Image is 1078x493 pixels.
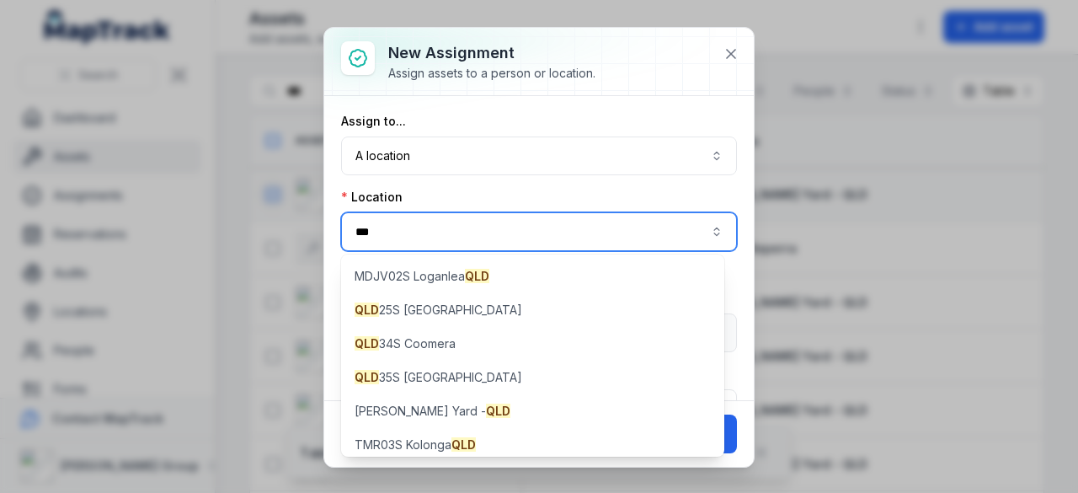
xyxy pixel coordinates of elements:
span: MDJV02S Loganlea [355,268,489,285]
span: TMR03S Kolonga [355,437,476,453]
label: Assign to... [341,113,406,130]
span: QLD [355,303,379,317]
h3: New assignment [388,41,595,65]
span: 34S Coomera [355,335,456,352]
span: 25S [GEOGRAPHIC_DATA] [355,302,522,319]
span: QLD [451,437,476,452]
span: QLD [486,404,510,418]
span: 35S [GEOGRAPHIC_DATA] [355,369,522,386]
div: Assign assets to a person or location. [388,65,595,82]
span: [PERSON_NAME] Yard - [355,403,510,420]
span: QLD [465,269,489,283]
label: Location [341,189,403,206]
button: A location [341,137,737,175]
span: QLD [355,370,379,384]
span: QLD [355,336,379,351]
